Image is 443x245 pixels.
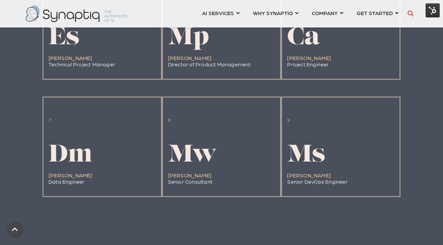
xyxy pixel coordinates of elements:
[26,5,127,22] img: synaptiq logo-2
[49,61,115,67] span: Technical Project Manager
[168,26,209,50] span: Mp
[287,61,329,67] span: Project Engineer
[287,178,347,185] span: Senior DevOps Engineer
[287,172,331,178] span: [PERSON_NAME]
[426,3,440,17] img: HubSpot Tools Menu Toggle
[168,117,171,123] span: 8
[49,143,93,168] span: Dm
[168,143,217,168] span: Mw
[312,8,338,17] span: COMPANY
[49,55,92,61] span: [PERSON_NAME]
[49,178,85,185] span: Data Engineer
[357,8,393,17] span: GET STARTED
[202,7,240,19] a: AI SERVICES
[49,172,92,178] span: [PERSON_NAME]
[49,117,52,123] span: 7
[195,2,405,26] nav: menu
[312,7,343,19] a: COMPANY
[253,7,298,19] a: WHY SYNAPTIQ
[287,26,320,50] span: Ca
[168,178,212,185] span: Senior Consultant
[202,8,234,17] span: AI SERVICES
[253,8,293,17] span: WHY SYNAPTIQ
[287,55,331,61] span: [PERSON_NAME]
[168,172,212,178] span: [PERSON_NAME]
[49,26,79,50] span: Es
[168,55,212,61] span: [PERSON_NAME]
[357,7,398,19] a: GET STARTED
[287,117,290,123] span: 9
[191,207,252,224] iframe: Embedded CTA
[168,61,251,67] span: Director of Product Management
[287,143,325,168] span: Ms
